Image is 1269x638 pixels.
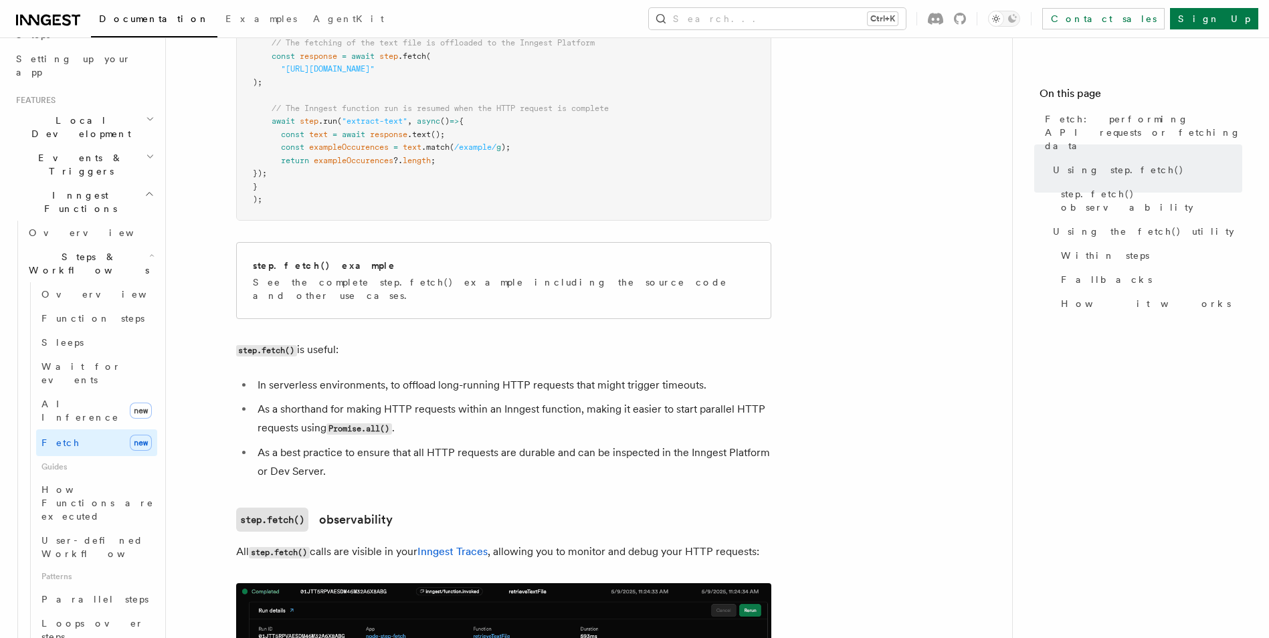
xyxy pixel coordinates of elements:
span: Inngest Functions [11,189,144,215]
span: Using the fetch() utility [1053,225,1234,238]
span: How it works [1061,297,1231,310]
span: Features [11,95,56,106]
span: Examples [225,13,297,24]
span: ( [426,51,431,61]
span: Patterns [36,566,157,587]
span: ); [253,195,262,204]
code: step.fetch() [236,508,308,532]
span: g [496,142,501,152]
span: Overview [29,227,167,238]
a: Contact sales [1042,8,1165,29]
a: Inngest Traces [417,545,488,558]
a: Wait for events [36,354,157,392]
a: Fetch: performing API requests or fetching data [1040,107,1242,158]
a: Overview [36,282,157,306]
span: exampleOccurences [309,142,389,152]
span: const [272,51,295,61]
code: step.fetch() [236,345,297,356]
span: await [342,130,365,139]
span: step [300,116,318,126]
span: AgentKit [313,13,384,24]
span: text [403,142,421,152]
span: return [281,156,309,165]
span: Overview [41,289,179,300]
span: // The fetching of the text file is offloaded to the Inngest Platform [272,38,595,47]
span: Local Development [11,114,146,140]
span: new [130,435,152,451]
p: See the complete step.fetch() example including the source code and other use cases. [253,276,755,302]
span: () [440,116,450,126]
span: Within steps [1061,249,1149,262]
a: step.fetch() observability [1056,182,1242,219]
span: Wait for events [41,361,121,385]
a: Using step.fetch() [1048,158,1242,182]
span: User-defined Workflows [41,535,162,559]
kbd: Ctrl+K [868,12,898,25]
a: AI Inferencenew [36,392,157,429]
a: User-defined Workflows [36,528,157,566]
a: AgentKit [305,4,392,36]
a: How Functions are executed [36,477,157,528]
a: Examples [217,4,305,36]
span: response [370,130,407,139]
span: Fallbacks [1061,273,1152,286]
span: => [450,116,459,126]
p: is useful: [236,340,771,360]
span: (); [431,130,445,139]
span: await [351,51,375,61]
span: How Functions are executed [41,484,154,522]
span: .fetch [398,51,426,61]
span: Using step.fetch() [1053,163,1184,177]
a: step.fetch()observability [236,508,393,532]
a: Documentation [91,4,217,37]
span: Setting up your app [16,54,131,78]
span: "extract-text" [342,116,407,126]
span: async [417,116,440,126]
a: step.fetch() exampleSee the complete step.fetch() example including the source code and other use... [236,242,771,319]
span: = [332,130,337,139]
button: Local Development [11,108,157,146]
span: "[URL][DOMAIN_NAME]" [281,64,375,74]
span: /example/ [454,142,496,152]
span: }); [253,169,267,178]
span: new [130,403,152,419]
span: Function steps [41,313,144,324]
span: const [281,130,304,139]
a: Fallbacks [1056,268,1242,292]
span: .match [421,142,450,152]
p: All calls are visible in your , allowing you to monitor and debug your HTTP requests: [236,542,771,562]
a: Parallel steps [36,587,157,611]
span: Steps & Workflows [23,250,149,277]
span: .run [318,116,337,126]
span: } [253,182,258,191]
span: { [459,116,464,126]
a: Within steps [1056,243,1242,268]
span: Guides [36,456,157,477]
span: ; [431,156,435,165]
a: Sleeps [36,330,157,354]
span: ( [450,142,454,152]
span: Sleeps [41,337,84,348]
button: Toggle dark mode [988,11,1020,27]
span: .text [407,130,431,139]
span: step.fetch() observability [1061,187,1242,214]
button: Search...Ctrl+K [649,8,906,29]
h4: On this page [1040,86,1242,107]
li: In serverless environments, to offload long-running HTTP requests that might trigger timeouts. [254,376,771,395]
span: // The Inngest function run is resumed when the HTTP request is complete [272,104,609,113]
span: , [407,116,412,126]
a: Using the fetch() utility [1048,219,1242,243]
span: response [300,51,337,61]
button: Inngest Functions [11,183,157,221]
li: As a shorthand for making HTTP requests within an Inngest function, making it easier to start par... [254,400,771,438]
span: Documentation [99,13,209,24]
h2: step.fetch() example [253,259,396,272]
span: Fetch [41,437,80,448]
a: How it works [1056,292,1242,316]
span: ?. [393,156,403,165]
a: Sign Up [1170,8,1258,29]
a: Overview [23,221,157,245]
span: Fetch: performing API requests or fetching data [1045,112,1242,152]
button: Steps & Workflows [23,245,157,282]
span: = [342,51,347,61]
